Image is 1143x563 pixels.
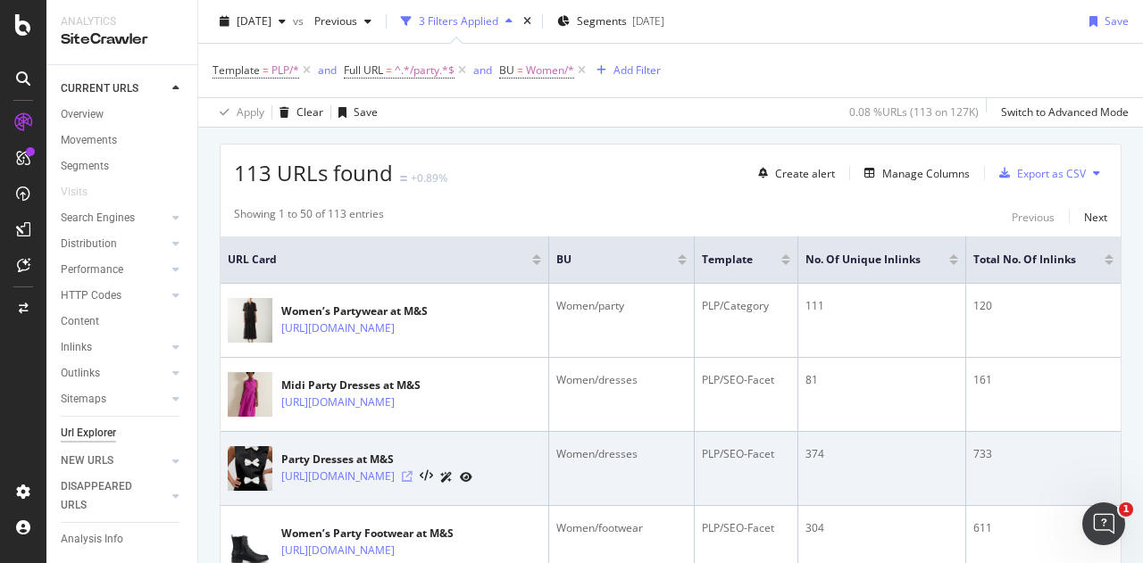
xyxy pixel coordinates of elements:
[281,542,395,559] a: [URL][DOMAIN_NAME]
[556,446,687,462] div: Women/dresses
[440,468,453,486] a: AI Url Details
[213,7,293,36] button: [DATE]
[296,104,323,120] div: Clear
[234,206,384,228] div: Showing 1 to 50 of 113 entries
[61,131,185,150] a: Movements
[61,157,109,176] div: Segments
[272,98,323,127] button: Clear
[61,530,123,549] div: Analysis Info
[281,377,472,393] div: Midi Party Dresses at M&S
[1001,104,1129,120] div: Switch to Advanced Mode
[400,176,407,181] img: Equal
[237,104,264,120] div: Apply
[237,13,271,29] span: 2025 Aug. 30th
[61,209,167,228] a: Search Engines
[632,13,664,29] div: [DATE]
[702,446,789,462] div: PLP/SEO-Facet
[228,252,528,268] span: URL Card
[520,12,535,30] div: times
[61,29,183,50] div: SiteCrawler
[556,252,651,268] span: BU
[556,372,687,388] div: Women/dresses
[293,13,307,29] span: vs
[61,286,167,305] a: HTTP Codes
[849,104,979,120] div: 0.08 % URLs ( 113 on 127K )
[61,477,167,515] a: DISAPPEARED URLS
[61,261,167,279] a: Performance
[1017,166,1086,181] div: Export as CSV
[61,338,92,357] div: Inlinks
[994,98,1129,127] button: Switch to Advanced Mode
[318,62,337,78] div: and
[318,62,337,79] button: and
[61,131,117,150] div: Movements
[613,62,661,78] div: Add Filter
[419,13,498,29] div: 3 Filters Applied
[973,372,1114,388] div: 161
[61,183,88,202] div: Visits
[973,252,1078,268] span: Total No. of Inlinks
[61,105,104,124] div: Overview
[281,468,395,485] a: [URL][DOMAIN_NAME]
[394,7,520,36] button: 3 Filters Applied
[577,13,627,29] span: Segments
[281,319,395,337] a: [URL][DOMAIN_NAME]
[702,520,789,536] div: PLP/SEO-Facet
[556,520,687,536] div: Women/footwear
[751,159,835,187] button: Create alert
[805,298,958,314] div: 111
[973,446,1114,462] div: 733
[61,312,99,331] div: Content
[517,62,523,78] span: =
[473,62,492,78] div: and
[882,166,970,181] div: Manage Columns
[263,62,269,78] span: =
[331,98,378,127] button: Save
[805,252,922,268] span: No. of Unique Inlinks
[61,338,167,357] a: Inlinks
[271,58,299,83] span: PLP/*
[1084,206,1107,228] button: Next
[589,60,661,81] button: Add Filter
[228,366,272,424] img: main image
[213,98,264,127] button: Apply
[857,162,970,184] button: Manage Columns
[775,166,835,181] div: Create alert
[702,372,789,388] div: PLP/SEO-Facet
[420,470,433,483] button: View HTML Source
[307,13,357,29] span: Previous
[228,440,272,498] img: main image
[973,520,1114,536] div: 611
[411,170,447,186] div: +0.89%
[213,62,260,78] span: Template
[395,58,455,83] span: ^.*/party.*$
[61,105,185,124] a: Overview
[61,235,167,253] a: Distribution
[702,252,754,268] span: Template
[805,372,958,388] div: 81
[386,62,392,78] span: =
[61,235,117,253] div: Distribution
[234,158,393,187] span: 113 URLs found
[61,312,185,331] a: Content
[460,468,472,486] a: URL Inspection
[402,471,413,482] a: Visit Online Page
[473,62,492,79] button: and
[61,157,185,176] a: Segments
[805,520,958,536] div: 304
[281,303,472,319] div: Women’s Partywear at M&S
[702,298,789,314] div: PLP/Category
[1119,502,1133,517] span: 1
[61,451,167,470] a: NEW URLS
[61,14,183,29] div: Analytics
[61,183,105,202] a: Visits
[556,298,687,314] div: Women/party
[1105,13,1129,29] div: Save
[61,79,167,98] a: CURRENT URLS
[805,446,958,462] div: 374
[61,390,167,409] a: Sitemaps
[61,451,113,470] div: NEW URLS
[973,298,1114,314] div: 120
[61,261,123,279] div: Performance
[61,530,185,549] a: Analysis Info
